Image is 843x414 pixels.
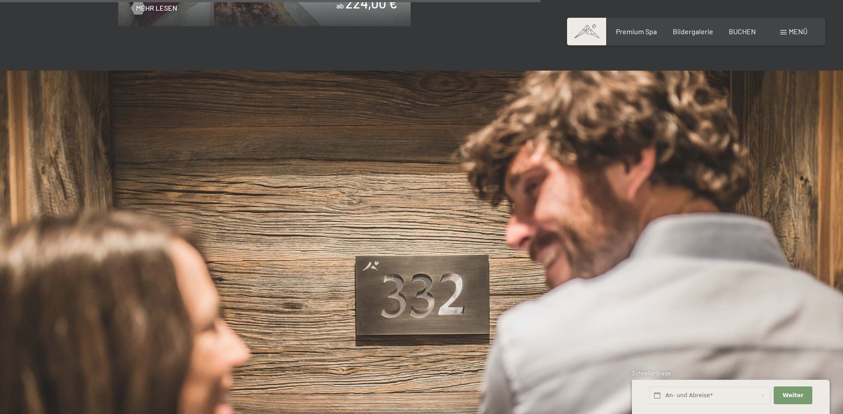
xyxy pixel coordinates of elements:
span: Mehr Lesen [136,3,177,13]
a: Mehr Lesen [132,3,177,13]
a: Bildergalerie [673,27,713,36]
a: Premium Spa [616,27,657,36]
span: Schnellanfrage [632,370,671,377]
a: BUCHEN [729,27,756,36]
span: Weiter [783,391,803,399]
button: Weiter [774,386,812,405]
span: Menü [789,27,807,36]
